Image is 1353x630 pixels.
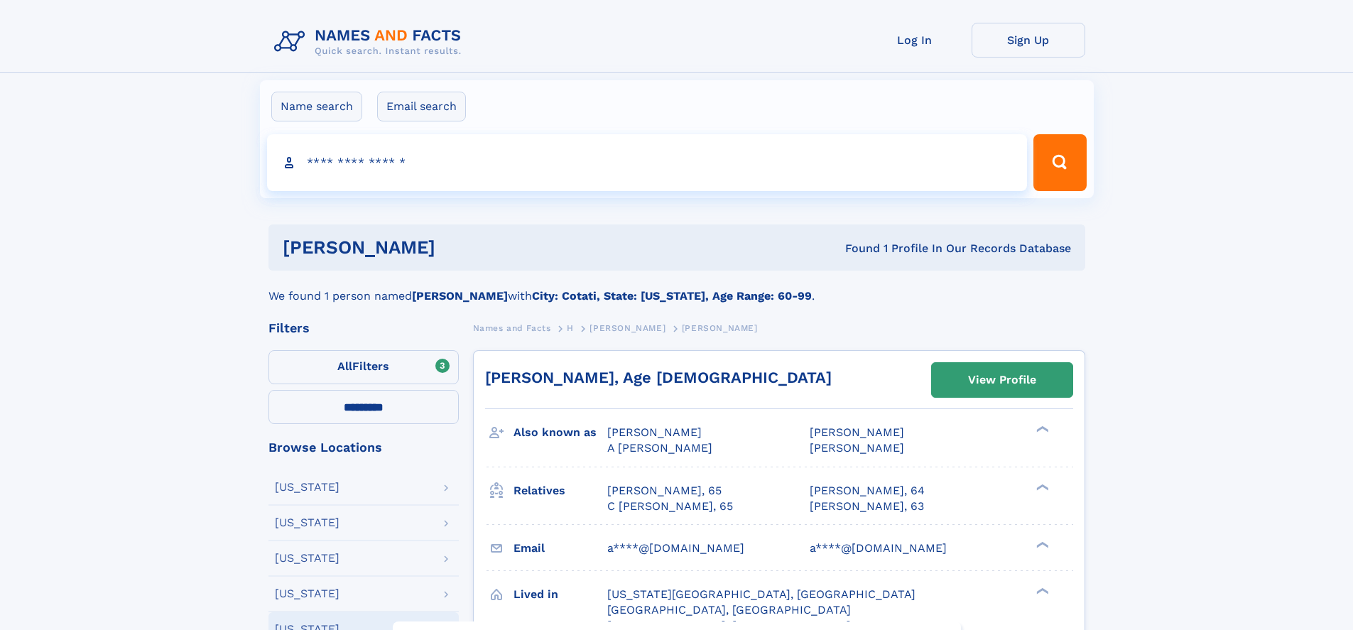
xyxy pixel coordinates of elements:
[607,587,915,601] span: [US_STATE][GEOGRAPHIC_DATA], [GEOGRAPHIC_DATA]
[485,369,832,386] a: [PERSON_NAME], Age [DEMOGRAPHIC_DATA]
[473,319,551,337] a: Names and Facts
[607,441,712,455] span: A [PERSON_NAME]
[377,92,466,121] label: Email search
[514,536,607,560] h3: Email
[275,517,339,528] div: [US_STATE]
[514,479,607,503] h3: Relatives
[810,425,904,439] span: [PERSON_NAME]
[1033,482,1050,491] div: ❯
[810,483,925,499] a: [PERSON_NAME], 64
[275,588,339,599] div: [US_STATE]
[810,499,924,514] a: [PERSON_NAME], 63
[268,271,1085,305] div: We found 1 person named with .
[607,499,733,514] a: C [PERSON_NAME], 65
[932,363,1072,397] a: View Profile
[607,483,722,499] a: [PERSON_NAME], 65
[268,23,473,61] img: Logo Names and Facts
[271,92,362,121] label: Name search
[267,134,1028,191] input: search input
[275,482,339,493] div: [US_STATE]
[268,441,459,454] div: Browse Locations
[268,350,459,384] label: Filters
[858,23,972,58] a: Log In
[810,441,904,455] span: [PERSON_NAME]
[1033,540,1050,549] div: ❯
[567,323,574,333] span: H
[268,322,459,335] div: Filters
[514,582,607,607] h3: Lived in
[589,323,665,333] span: [PERSON_NAME]
[337,359,352,373] span: All
[640,241,1071,256] div: Found 1 Profile In Our Records Database
[1033,425,1050,434] div: ❯
[968,364,1036,396] div: View Profile
[607,425,702,439] span: [PERSON_NAME]
[682,323,758,333] span: [PERSON_NAME]
[514,420,607,445] h3: Also known as
[412,289,508,303] b: [PERSON_NAME]
[567,319,574,337] a: H
[532,289,812,303] b: City: Cotati, State: [US_STATE], Age Range: 60-99
[607,603,851,617] span: [GEOGRAPHIC_DATA], [GEOGRAPHIC_DATA]
[283,239,641,256] h1: [PERSON_NAME]
[972,23,1085,58] a: Sign Up
[589,319,665,337] a: [PERSON_NAME]
[1033,134,1086,191] button: Search Button
[1033,586,1050,595] div: ❯
[275,553,339,564] div: [US_STATE]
